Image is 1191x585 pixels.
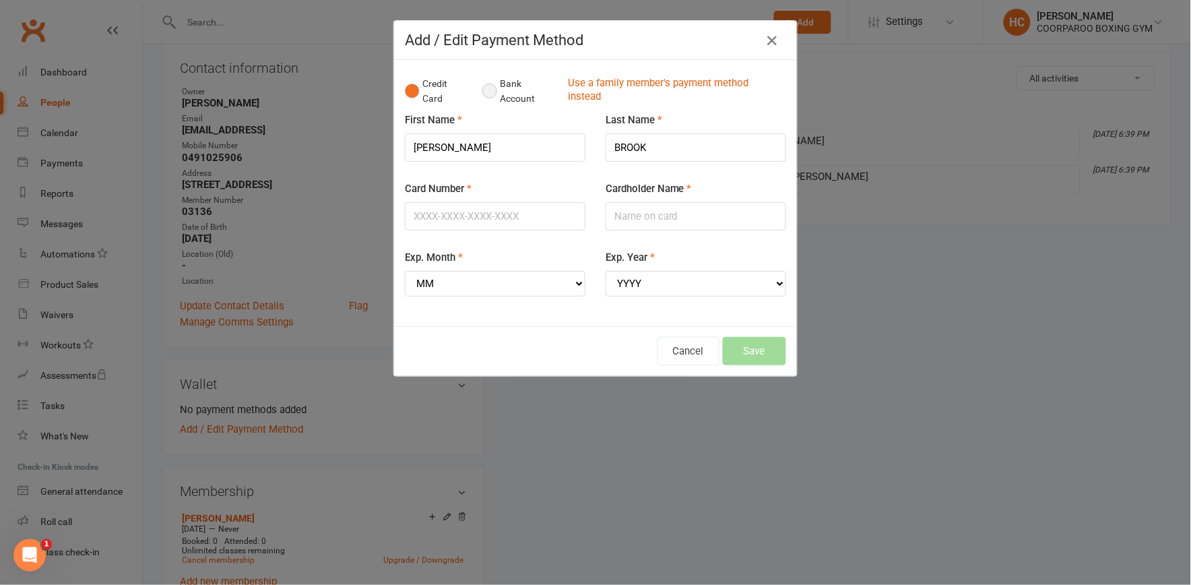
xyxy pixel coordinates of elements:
[405,181,472,197] label: Card Number
[405,112,462,128] label: First Name
[13,539,46,572] iframe: Intercom live chat
[405,249,463,266] label: Exp. Month
[657,337,719,365] button: Cancel
[482,71,557,112] button: Bank Account
[405,202,585,230] input: XXXX-XXXX-XXXX-XXXX
[606,202,786,230] input: Name on card
[41,539,52,550] span: 1
[405,32,786,49] h4: Add / Edit Payment Method
[405,71,468,112] button: Credit Card
[606,181,692,197] label: Cardholder Name
[606,112,662,128] label: Last Name
[606,249,655,266] label: Exp. Year
[762,30,783,51] button: Close
[568,76,779,106] a: Use a family member's payment method instead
